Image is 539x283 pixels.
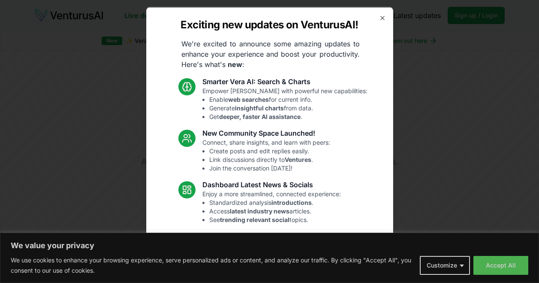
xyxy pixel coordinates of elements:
[202,189,341,224] p: Enjoy a more streamlined, connected experience:
[209,207,341,215] li: Access articles.
[209,164,330,172] li: Join the conversation [DATE]!
[202,241,334,275] p: Smoother performance and improved usability:
[202,138,330,172] p: Connect, share insights, and learn with peers:
[209,95,367,103] li: Enable for current info.
[209,250,334,258] li: Resolved Vera chart loading issue.
[175,38,367,69] p: We're excited to announce some amazing updates to enhance your experience and boost your producti...
[209,267,334,275] li: Enhanced overall UI consistency.
[202,179,341,189] h3: Dashboard Latest News & Socials
[209,103,367,112] li: Generate from data.
[271,198,312,206] strong: introductions
[209,198,341,207] li: Standardized analysis .
[202,86,367,121] p: Empower [PERSON_NAME] with powerful new capabilities:
[228,60,242,68] strong: new
[285,155,311,163] strong: Ventures
[209,146,330,155] li: Create posts and edit replies easily.
[235,104,284,111] strong: insightful charts
[219,113,301,120] strong: deeper, faster AI assistance
[202,231,334,241] h3: Fixes and UI Polish
[228,95,269,103] strong: web searches
[209,215,341,224] li: See topics.
[202,76,367,86] h3: Smarter Vera AI: Search & Charts
[202,128,330,138] h3: New Community Space Launched!
[209,258,334,267] li: Fixed mobile chat & sidebar glitches.
[209,112,367,121] li: Get .
[181,18,358,31] h2: Exciting new updates on VenturusAI!
[209,155,330,164] li: Link discussions directly to .
[230,207,289,214] strong: latest industry news
[220,216,289,223] strong: trending relevant social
